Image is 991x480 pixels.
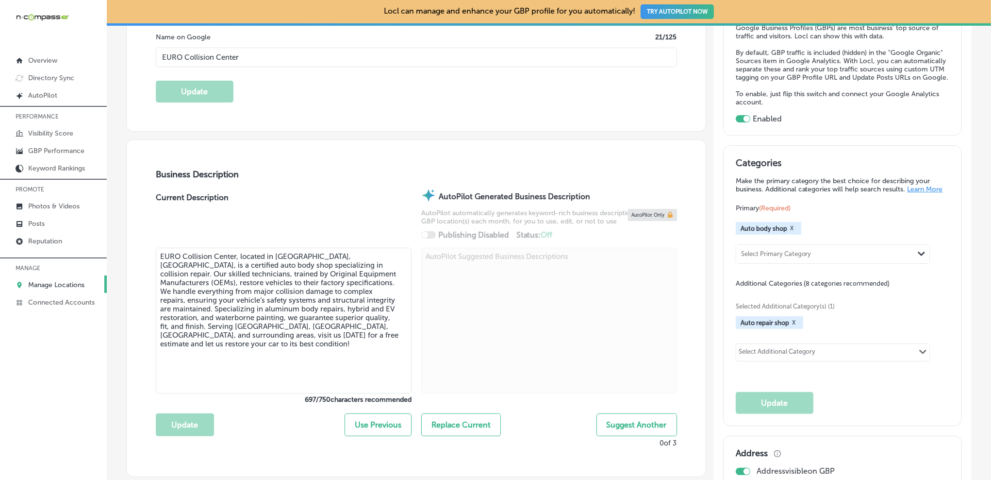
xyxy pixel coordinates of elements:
[736,177,950,193] p: Make the primary category the best choice for describing your business. Additional categories wil...
[345,413,412,436] button: Use Previous
[156,33,211,41] label: Name on Google
[656,33,677,41] label: 21 /125
[421,188,436,203] img: autopilot-icon
[156,395,412,404] label: 697 / 750 characters recommended
[421,413,501,436] button: Replace Current
[736,90,949,106] p: To enable, just flip this switch and connect your Google Analytics account.
[736,157,950,172] h3: Categories
[28,129,73,137] p: Visibility Score
[757,466,835,476] p: Address visible on GBP
[28,281,84,289] p: Manage Locations
[736,279,890,288] span: Additional Categories
[156,413,214,436] button: Update
[741,225,787,232] span: Auto body shop
[789,319,798,326] button: X
[741,319,789,326] span: Auto repair shop
[787,224,796,232] button: X
[28,147,84,155] p: GBP Performance
[739,348,816,359] div: Select Additional Category
[156,48,677,67] input: Enter Location Name
[596,413,677,436] button: Suggest Another
[804,279,890,288] span: (8 categories recommended)
[156,81,233,103] button: Update
[753,114,782,123] label: Enabled
[439,192,590,201] strong: AutoPilot Generated Business Description
[736,448,768,459] h3: Address
[28,164,85,172] p: Keyword Rankings
[736,392,813,414] button: Update
[28,56,57,65] p: Overview
[28,74,74,82] p: Directory Sync
[908,185,943,193] a: Learn More
[16,13,69,22] img: 660ab0bf-5cc7-4cb8-ba1c-48b5ae0f18e60NCTV_CLogo_TV_Black_-500x88.png
[736,49,949,82] p: By default, GBP traffic is included (hidden) in the "Google Organic" Sources item in Google Analy...
[156,193,229,248] label: Current Description
[736,303,942,310] span: Selected Additional Category(s) (1)
[156,248,412,394] textarea: EURO Collision Center, located in [GEOGRAPHIC_DATA], [GEOGRAPHIC_DATA], is a certified auto body ...
[28,91,57,100] p: AutoPilot
[736,24,949,40] p: Google Business Profiles (GBPs) are most business' top source of traffic and visitors. Locl can s...
[28,220,45,228] p: Posts
[741,251,811,258] div: Select Primary Category
[759,204,791,212] span: (Required)
[28,202,80,210] p: Photos & Videos
[641,4,714,19] button: TRY AUTOPILOT NOW
[660,439,677,447] p: 0 of 3
[736,204,791,212] span: Primary
[28,237,62,245] p: Reputation
[156,169,677,180] h3: Business Description
[28,298,95,307] p: Connected Accounts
